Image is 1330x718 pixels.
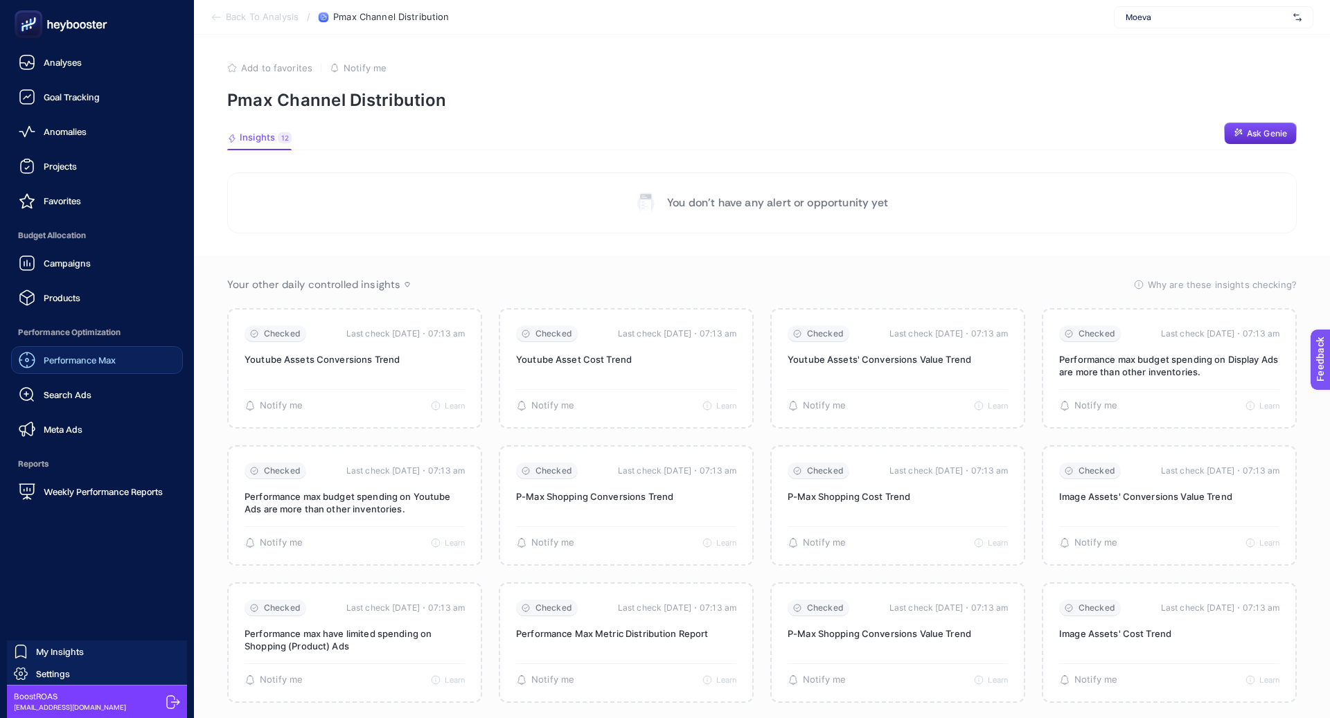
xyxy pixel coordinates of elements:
span: Why are these insights checking? [1148,278,1297,291]
span: Learn [445,675,465,685]
p: Image Assets' Cost Trend [1059,627,1279,640]
a: Projects [11,152,183,180]
p: Image Assets' Conversions Value Trend [1059,490,1279,503]
span: Budget Allocation [11,222,183,249]
span: Reports [11,450,183,478]
p: Performance Max Metric Distribution Report [516,627,736,640]
a: Analyses [11,48,183,76]
span: Search Ads [44,389,91,400]
span: Projects [44,161,77,172]
p: Youtube Assets Conversions Trend [245,353,465,366]
a: Favorites [11,187,183,215]
button: Notify me [788,400,846,411]
time: Last check [DATE]・07:13 am [1161,327,1279,341]
button: Notify me [1059,674,1117,685]
button: Ask Genie [1224,123,1297,145]
a: Products [11,284,183,312]
span: Learn [716,538,736,548]
p: Youtube Assets' Conversions Value Trend [788,353,1008,366]
span: Notify me [803,537,846,548]
span: Learn [988,401,1008,411]
span: Checked [1079,603,1115,613]
span: Checked [807,466,844,476]
span: Notify me [1074,674,1117,685]
button: Notify me [516,537,574,548]
button: Learn [431,538,465,548]
time: Last check [DATE]・07:13 am [889,464,1008,478]
span: Feedback [8,4,53,15]
span: Checked [807,603,844,613]
span: Learn [716,401,736,411]
button: Learn [974,401,1008,411]
span: Products [44,292,80,303]
span: Learn [445,538,465,548]
span: Performance Max [44,354,116,366]
div: 12 [278,132,292,143]
button: Notify me [245,674,303,685]
span: Learn [988,675,1008,685]
time: Last check [DATE]・07:13 am [346,327,465,341]
span: Notify me [1074,400,1117,411]
span: Performance Optimization [11,318,183,346]
span: / [307,11,310,22]
button: Learn [702,675,736,685]
span: Back To Analysis [226,12,299,23]
button: Learn [702,401,736,411]
span: Weekly Performance Reports [44,486,163,497]
p: P-Max Shopping Cost Trend [788,490,1008,503]
span: Checked [535,466,572,476]
time: Last check [DATE]・07:13 am [1161,601,1279,615]
span: Analyses [44,57,82,68]
span: Notify me [260,537,303,548]
button: Notify me [245,400,303,411]
span: Checked [264,603,301,613]
button: Notify me [516,674,574,685]
span: Notify me [531,537,574,548]
span: Notify me [260,674,303,685]
span: Notify me [260,400,303,411]
span: Add to favorites [241,62,312,73]
span: Favorites [44,195,81,206]
button: Notify me [330,62,387,73]
span: Learn [1259,401,1279,411]
a: Search Ads [11,381,183,409]
span: BoostROAS [14,691,126,702]
a: Meta Ads [11,415,183,443]
span: Checked [1079,329,1115,339]
span: Notify me [531,400,574,411]
p: Performance max budget spending on Display Ads are more than other inventories. [1059,353,1279,378]
time: Last check [DATE]・07:13 am [346,464,465,478]
span: Notify me [803,674,846,685]
a: Goal Tracking [11,83,183,111]
a: Campaigns [11,249,183,277]
time: Last check [DATE]・07:13 am [1161,464,1279,478]
span: Checked [807,329,844,339]
span: Ask Genie [1247,128,1287,139]
span: Learn [988,538,1008,548]
p: Youtube Asset Cost Trend [516,353,736,366]
p: You don’t have any alert or opportunity yet [667,195,888,211]
button: Learn [974,538,1008,548]
time: Last check [DATE]・07:13 am [618,327,736,341]
span: Learn [1259,675,1279,685]
span: Your other daily controlled insights [227,278,400,291]
span: Goal Tracking [44,91,100,102]
a: Settings [7,663,187,685]
a: Weekly Performance Reports [11,478,183,505]
span: Notify me [344,62,387,73]
span: Campaigns [44,258,91,269]
span: [EMAIL_ADDRESS][DOMAIN_NAME] [14,702,126,712]
button: Notify me [788,537,846,548]
span: My Insights [36,646,84,657]
button: Learn [702,538,736,548]
button: Notify me [1059,400,1117,411]
p: P-Max Shopping Conversions Value Trend [788,627,1008,640]
span: Meta Ads [44,424,82,435]
p: Pmax Channel Distribution [227,90,1297,110]
span: Notify me [1074,537,1117,548]
span: Checked [1079,466,1115,476]
span: Notify me [803,400,846,411]
button: Learn [1245,538,1279,548]
span: Checked [535,329,572,339]
button: Notify me [788,674,846,685]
